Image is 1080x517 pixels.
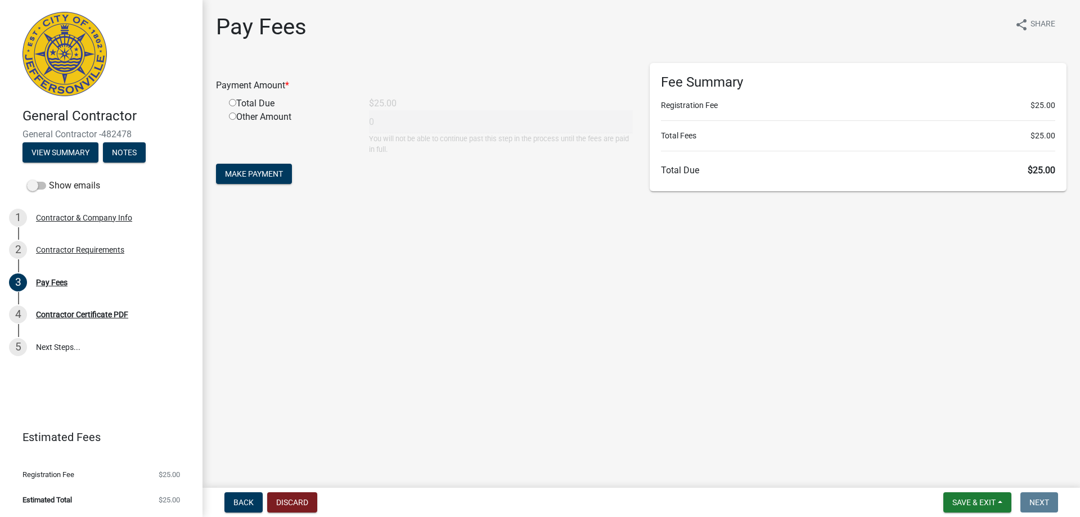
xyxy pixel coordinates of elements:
[224,492,263,512] button: Back
[220,110,361,155] div: Other Amount
[1028,165,1055,176] span: $25.00
[9,273,27,291] div: 3
[216,14,307,41] h1: Pay Fees
[36,246,124,254] div: Contractor Requirements
[36,311,128,318] div: Contractor Certificate PDF
[233,498,254,507] span: Back
[216,164,292,184] button: Make Payment
[22,149,98,158] wm-modal-confirm: Summary
[9,338,27,356] div: 5
[36,278,67,286] div: Pay Fees
[36,214,132,222] div: Contractor & Company Info
[22,496,72,503] span: Estimated Total
[22,129,180,140] span: General Contractor -482478
[1006,14,1064,35] button: shareShare
[943,492,1011,512] button: Save & Exit
[208,79,641,92] div: Payment Amount
[661,165,1055,176] h6: Total Due
[661,74,1055,91] h6: Fee Summary
[1020,492,1058,512] button: Next
[103,142,146,163] button: Notes
[267,492,317,512] button: Discard
[225,169,283,178] span: Make Payment
[159,471,180,478] span: $25.00
[1030,130,1055,142] span: $25.00
[22,12,107,96] img: City of Jeffersonville, Indiana
[9,241,27,259] div: 2
[22,471,74,478] span: Registration Fee
[22,108,193,124] h4: General Contractor
[220,97,361,110] div: Total Due
[1030,18,1055,32] span: Share
[9,209,27,227] div: 1
[1030,100,1055,111] span: $25.00
[22,142,98,163] button: View Summary
[1029,498,1049,507] span: Next
[661,100,1055,111] li: Registration Fee
[9,305,27,323] div: 4
[9,426,184,448] a: Estimated Fees
[27,179,100,192] label: Show emails
[159,496,180,503] span: $25.00
[952,498,996,507] span: Save & Exit
[661,130,1055,142] li: Total Fees
[1015,18,1028,32] i: share
[103,149,146,158] wm-modal-confirm: Notes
